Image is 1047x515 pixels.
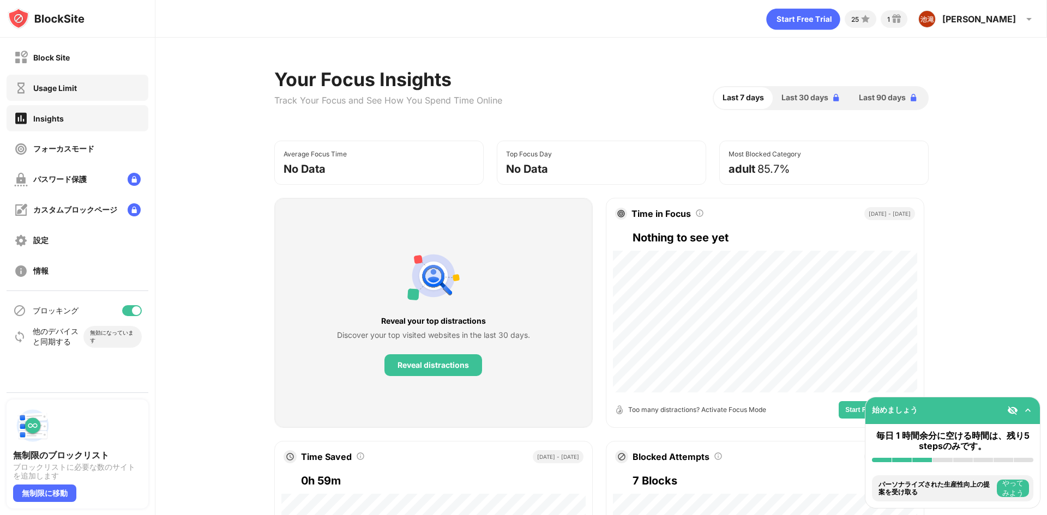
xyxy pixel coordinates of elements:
img: customize-block-page-off.svg [14,203,28,217]
div: 設定 [33,235,49,246]
img: tooltip.svg [714,452,723,461]
div: Nothing to see yet [633,229,915,246]
img: tooltip.svg [356,452,365,461]
div: 無制限のブロックリスト [13,450,142,461]
img: clock.svg [286,452,294,461]
div: ブロックリストに必要な数のサイトを追加します [13,463,142,480]
img: settings-off.svg [14,234,28,247]
img: lock-menu.svg [128,173,141,186]
div: 25 [851,15,859,23]
button: やってみよう [997,480,1029,497]
div: Usage Limit [33,83,77,93]
img: focus-off.svg [14,142,28,156]
div: No Data [284,162,326,175]
img: personal-suggestions.svg [407,250,460,302]
div: Time Saved [301,451,352,462]
img: block-off.svg [14,51,28,64]
div: Time in Focus [631,208,691,219]
div: 他のデバイスと同期する [33,326,83,347]
img: target.svg [617,210,625,217]
div: Reveal your top distractions [337,315,530,327]
div: 情報 [33,266,49,276]
div: Too many distractions? Activate Focus Mode [628,404,766,415]
div: Block Site [33,53,70,62]
span: Last 7 days [723,92,764,104]
img: insights-on.svg [14,111,28,125]
div: カスタムブロックページ [33,205,117,215]
div: animation [766,8,840,30]
div: 無効になっています [90,329,135,344]
div: Most Blocked Category [729,150,801,158]
div: Track Your Focus and See How You Spend Time Online [274,95,502,106]
span: Last 90 days [859,92,906,104]
div: Insights [33,114,64,123]
div: [DATE] - [DATE] [533,450,583,463]
div: No Data [506,162,548,175]
div: Average Focus Time [284,150,347,158]
img: password-protection-off.svg [14,173,28,186]
img: tooltip.svg [695,209,704,217]
img: eye-not-visible.svg [1007,405,1018,416]
div: Reveal distractions [398,361,469,369]
div: 1 [887,15,890,23]
span: Start Focus Session [845,407,908,413]
div: adult [729,162,755,175]
div: 0h 59m [301,472,583,489]
img: open-timer.svg [615,405,624,414]
div: 85.7% [757,162,790,175]
img: push-block-list.svg [13,406,52,445]
div: 毎日 1 時間余分に空ける時間は、残り5 stepsのみです。 [872,431,1033,451]
div: [DATE] - [DATE] [864,450,915,463]
img: lock-blue.svg [908,92,919,103]
img: logo-blocksite.svg [8,8,85,29]
div: [DATE] - [DATE] [864,207,915,220]
img: time-usage-off.svg [14,81,28,95]
div: Discover your top visited websites in the last 30 days. [337,329,530,341]
img: omni-setup-toggle.svg [1022,405,1033,416]
img: lock-menu.svg [128,203,141,216]
img: blocking-icon.svg [13,304,26,317]
div: [PERSON_NAME] [942,14,1016,25]
div: Blocked Attempts [633,451,709,462]
img: about-off.svg [14,264,28,278]
div: 7 Blocks [633,472,915,489]
div: 始めましょう [872,405,918,415]
span: Last 30 days [781,92,828,104]
img: sync-icon.svg [13,330,26,343]
img: lock-blue.svg [831,92,841,103]
button: Start Focus Session [839,401,914,419]
div: パーソナライズされた生産性向上の提案を受け取る [878,481,994,496]
div: パスワード保護 [33,174,87,185]
div: フォーカスモード [33,144,94,154]
img: points-small.svg [859,13,872,26]
div: 無制限に移動 [13,484,76,502]
div: ブロッキング [33,306,79,316]
div: Your Focus Insights [274,68,502,90]
img: reward-small.svg [890,13,903,26]
img: block-icon.svg [617,452,626,461]
div: Top Focus Day [506,150,552,158]
img: ACg8ocKROmsjGHbemENOo6cZ99jSOuN_MuP1dFTKMXcRvZgBNt7Zyg=s96-c [918,10,936,28]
